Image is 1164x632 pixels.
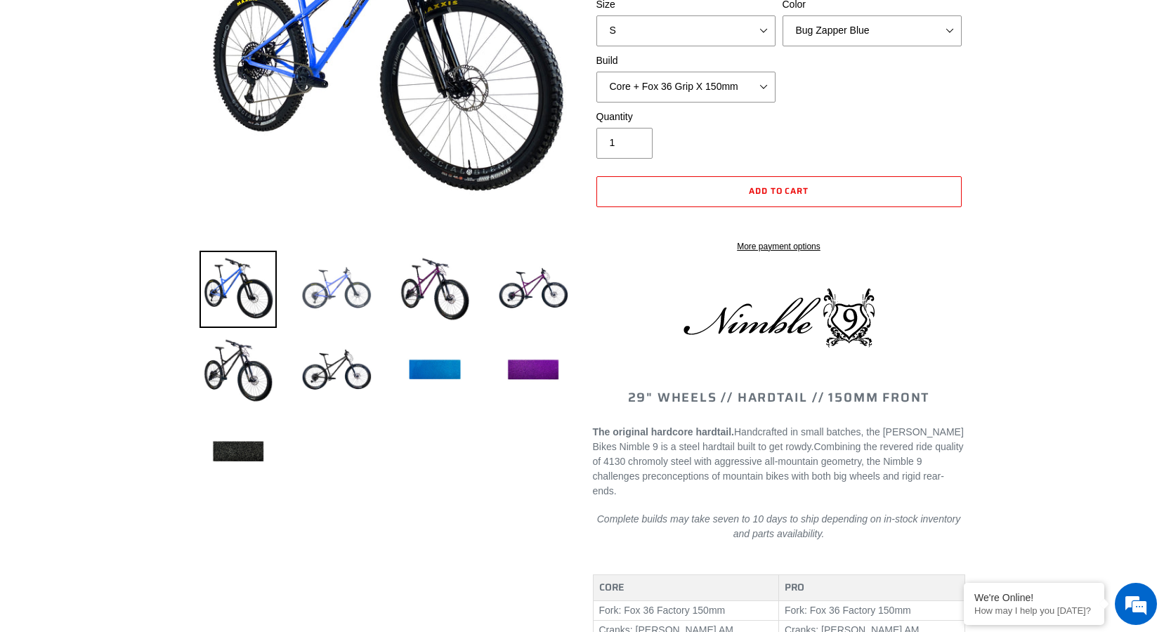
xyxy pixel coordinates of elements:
img: Load image into Gallery viewer, NIMBLE 9 - Complete Bike [298,332,375,409]
th: PRO [779,575,965,601]
label: Quantity [596,110,776,124]
button: Add to cart [596,176,962,207]
label: Build [596,53,776,68]
img: Load image into Gallery viewer, NIMBLE 9 - Complete Bike [200,332,277,409]
img: Load image into Gallery viewer, NIMBLE 9 - Complete Bike [200,414,277,491]
img: Load image into Gallery viewer, NIMBLE 9 - Complete Bike [298,251,375,328]
span: 29" WHEELS // HARDTAIL // 150MM FRONT [628,388,930,407]
strong: The original hardcore hardtail. [593,426,734,437]
img: Load image into Gallery viewer, NIMBLE 9 - Complete Bike [495,251,572,328]
img: Load image into Gallery viewer, NIMBLE 9 - Complete Bike [396,251,473,328]
span: Handcrafted in small batches, the [PERSON_NAME] Bikes Nimble 9 is a steel hardtail built to get r... [593,426,964,452]
img: Load image into Gallery viewer, NIMBLE 9 - Complete Bike [396,332,473,409]
td: Fork: Fox 36 Factory 150mm [593,600,779,621]
span: Add to cart [749,184,809,197]
p: How may I help you today? [974,605,1094,616]
th: CORE [593,575,779,601]
td: Fork: Fox 36 Factory 150mm [779,600,965,621]
em: Complete builds may take seven to 10 days to ship depending on in-stock inventory and parts avail... [597,513,961,539]
img: Load image into Gallery viewer, NIMBLE 9 - Complete Bike [495,332,572,409]
a: More payment options [596,240,962,253]
div: We're Online! [974,592,1094,603]
img: Load image into Gallery viewer, NIMBLE 9 - Complete Bike [200,251,277,328]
